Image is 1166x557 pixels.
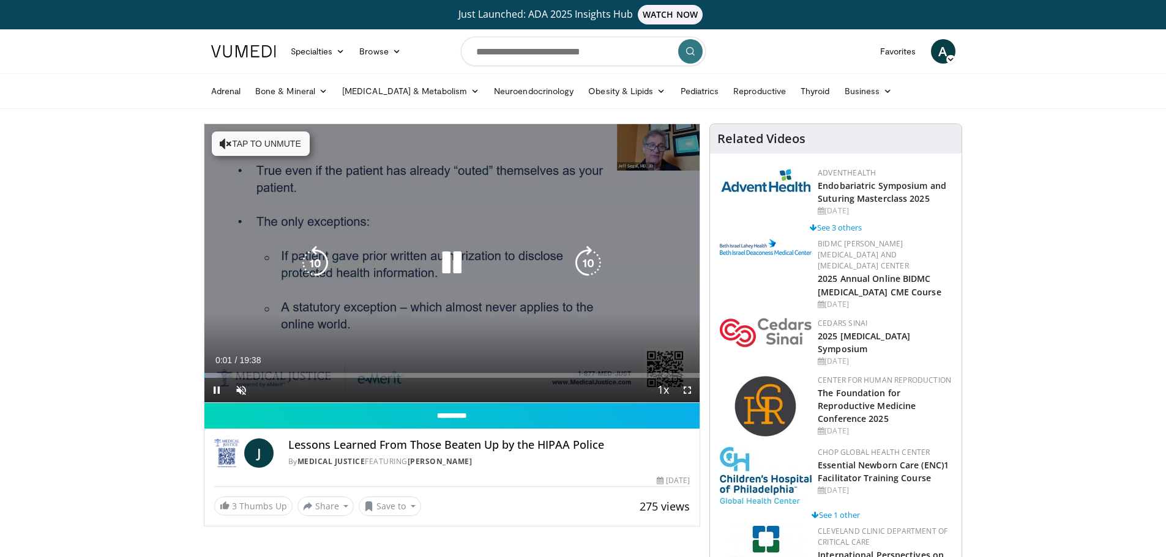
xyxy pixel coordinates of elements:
[657,475,690,486] div: [DATE]
[818,375,951,385] a: Center for Human Reproduction
[818,526,947,547] a: Cleveland Clinic Department of Critical Care
[214,438,239,468] img: Medical Justice
[232,500,237,512] span: 3
[720,447,812,504] img: 8fbf8b72-0f77-40e1-90f4-9648163fd298.jpg.150x105_q85_autocrop_double_scale_upscale_version-0.2.jpg
[931,39,955,64] a: A
[211,45,276,57] img: VuMedi Logo
[818,387,916,424] a: The Foundation for Reproductive Medicine Conference 2025
[640,499,690,514] span: 275 views
[720,318,812,347] img: 7e905080-f4a2-4088-8787-33ce2bef9ada.png.150x105_q85_autocrop_double_scale_upscale_version-0.2.png
[248,79,335,103] a: Bone & Mineral
[818,205,952,216] div: [DATE]
[214,496,293,515] a: 3 Thumbs Up
[335,79,487,103] a: [MEDICAL_DATA] & Metabolism
[461,37,706,66] input: Search topics, interventions
[837,79,900,103] a: Business
[288,438,690,452] h4: Lessons Learned From Those Beaten Up by the HIPAA Police
[487,79,581,103] a: Neuroendocrinology
[229,378,253,402] button: Unmute
[818,459,949,484] a: Essential Newborn Care (ENC)1 Facilitator Training Course
[818,318,867,328] a: Cedars Sinai
[638,5,703,24] span: WATCH NOW
[244,438,274,468] a: J
[810,222,862,233] a: See 3 others
[818,180,946,204] a: Endobariatric Symposium and Suturing Masterclass 2025
[720,239,812,255] img: c96b19ec-a48b-46a9-9095-935f19585444.png.150x105_q85_autocrop_double_scale_upscale_version-0.2.png
[581,79,673,103] a: Obesity & Lipids
[204,79,249,103] a: Adrenal
[204,378,229,402] button: Pause
[720,168,812,193] img: 5c3c682d-da39-4b33-93a5-b3fb6ba9580b.jpg.150x105_q85_autocrop_double_scale_upscale_version-0.2.jpg
[812,509,860,520] a: See 1 other
[204,124,700,403] video-js: Video Player
[818,485,952,496] div: [DATE]
[297,496,354,516] button: Share
[818,426,952,437] div: [DATE]
[717,131,805,146] h4: Related Videos
[213,5,954,24] a: Just Launched: ADA 2025 Insights HubWATCH NOW
[204,373,700,378] div: Progress Bar
[734,375,798,439] img: c058e059-5986-4522-8e32-16b7599f4943.png.150x105_q85_autocrop_double_scale_upscale_version-0.2.png
[818,273,941,297] a: 2025 Annual Online BIDMC [MEDICAL_DATA] CME Course
[352,39,408,64] a: Browse
[283,39,353,64] a: Specialties
[818,447,930,457] a: CHOP Global Health Center
[873,39,924,64] a: Favorites
[818,330,910,355] a: 2025 [MEDICAL_DATA] Symposium
[818,356,952,367] div: [DATE]
[818,238,909,271] a: BIDMC [PERSON_NAME][MEDICAL_DATA] and [MEDICAL_DATA] Center
[288,456,690,467] div: By FEATURING
[726,79,793,103] a: Reproductive
[297,456,365,467] a: Medical Justice
[673,79,727,103] a: Pediatrics
[408,456,473,467] a: [PERSON_NAME]
[212,131,310,156] button: Tap to unmute
[651,378,675,402] button: Playback Rate
[675,378,700,402] button: Fullscreen
[239,355,261,365] span: 19:38
[818,299,952,310] div: [DATE]
[359,496,421,516] button: Save to
[818,168,876,178] a: AdventHealth
[215,355,232,365] span: 0:01
[793,79,837,103] a: Thyroid
[235,355,237,365] span: /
